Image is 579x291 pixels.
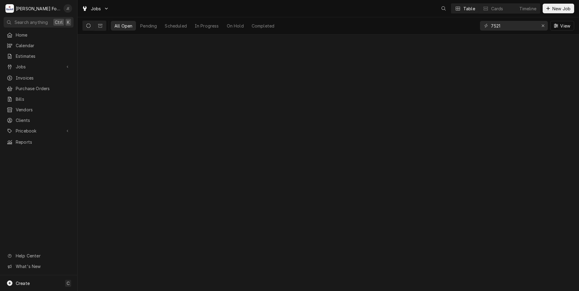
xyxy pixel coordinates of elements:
[16,281,30,286] span: Create
[227,23,244,29] div: On Hold
[538,21,548,31] button: Erase input
[140,23,157,29] div: Pending
[64,4,72,13] div: Jeff Debigare (109)'s Avatar
[67,19,70,25] span: K
[64,4,72,13] div: J(
[4,51,74,61] a: Estimates
[16,64,61,70] span: Jobs
[559,23,571,29] span: View
[491,21,536,31] input: Keyword search
[4,62,74,72] a: Go to Jobs
[4,83,74,93] a: Purchase Orders
[491,5,503,12] div: Cards
[195,23,219,29] div: In Progress
[4,94,74,104] a: Bills
[4,17,74,28] button: Search anythingCtrlK
[16,253,70,259] span: Help Center
[114,23,132,29] div: All Open
[16,96,71,102] span: Bills
[16,53,71,59] span: Estimates
[551,5,572,12] span: New Job
[16,117,71,123] span: Clients
[16,32,71,38] span: Home
[4,251,74,261] a: Go to Help Center
[15,19,48,25] span: Search anything
[16,263,70,270] span: What's New
[4,73,74,83] a: Invoices
[4,105,74,115] a: Vendors
[463,5,475,12] div: Table
[5,4,14,13] div: Marshall Food Equipment Service's Avatar
[4,137,74,147] a: Reports
[4,115,74,125] a: Clients
[4,126,74,136] a: Go to Pricebook
[439,4,448,13] button: Open search
[16,5,60,12] div: [PERSON_NAME] Food Equipment Service
[79,4,111,14] a: Go to Jobs
[550,21,574,31] button: View
[16,75,71,81] span: Invoices
[4,30,74,40] a: Home
[4,261,74,271] a: Go to What's New
[5,4,14,13] div: M
[543,4,574,13] button: New Job
[16,139,71,145] span: Reports
[67,280,70,286] span: C
[91,5,101,12] span: Jobs
[16,85,71,92] span: Purchase Orders
[55,19,63,25] span: Ctrl
[16,42,71,49] span: Calendar
[16,106,71,113] span: Vendors
[4,41,74,51] a: Calendar
[165,23,187,29] div: Scheduled
[519,5,536,12] div: Timeline
[16,128,61,134] span: Pricebook
[252,23,274,29] div: Completed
